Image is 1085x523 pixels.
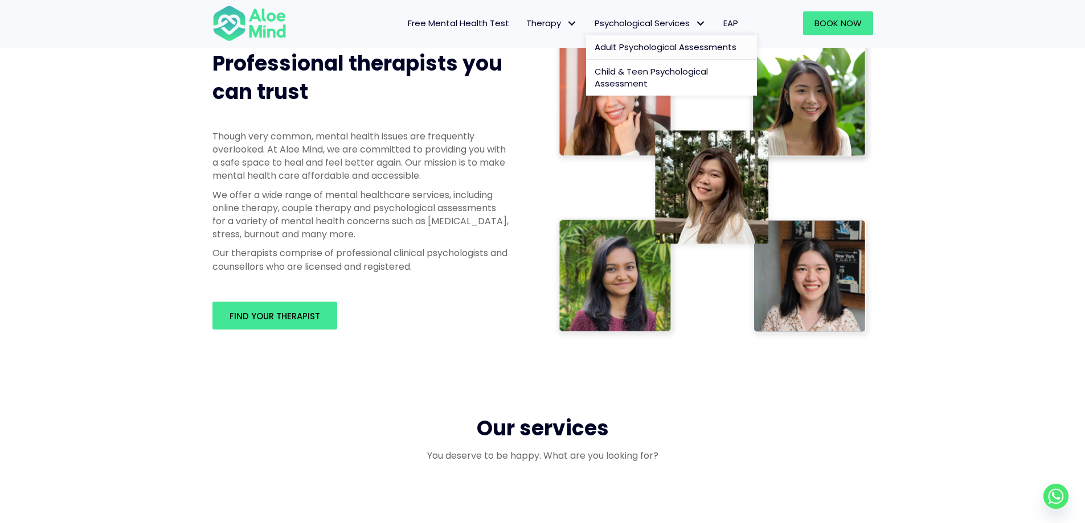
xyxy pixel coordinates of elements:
a: Adult Psychological Assessments [586,35,757,60]
img: Aloe mind Logo [212,5,286,42]
nav: Menu [301,11,747,35]
span: Child & Teen Psychological Assessment [595,65,708,90]
a: EAP [715,11,747,35]
a: Child & Teen Psychological Assessment [586,60,757,96]
a: Whatsapp [1043,484,1068,509]
span: Therapy: submenu [564,15,580,32]
span: Psychological Services: submenu [693,15,709,32]
a: Free Mental Health Test [399,11,518,35]
span: Professional therapists you can trust [212,49,502,106]
a: Psychological ServicesPsychological Services: submenu [586,11,715,35]
span: Therapy [526,17,578,29]
a: Book Now [803,11,873,35]
p: Though very common, mental health issues are frequently overlooked. At Aloe Mind, we are committe... [212,130,509,183]
span: Book Now [814,17,862,29]
span: Find your therapist [230,310,320,322]
span: Our services [477,414,609,443]
a: Find your therapist [212,302,337,330]
p: We offer a wide range of mental healthcare services, including online therapy, couple therapy and... [212,188,509,241]
span: Psychological Services [595,17,706,29]
a: TherapyTherapy: submenu [518,11,586,35]
span: Adult Psychological Assessments [595,41,736,53]
p: You deserve to be happy. What are you looking for? [212,449,873,462]
span: EAP [723,17,738,29]
img: Therapist collage [554,38,873,340]
p: Our therapists comprise of professional clinical psychologists and counsellors who are licensed a... [212,246,509,273]
span: Free Mental Health Test [408,17,509,29]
